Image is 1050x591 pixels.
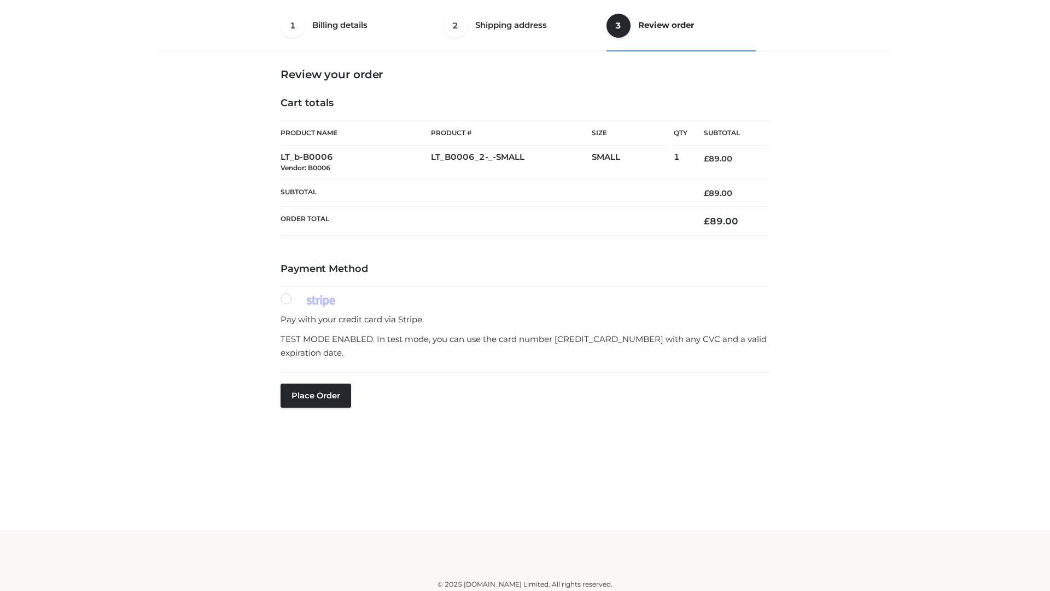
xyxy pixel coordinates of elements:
[674,120,687,146] th: Qty
[281,384,351,408] button: Place order
[674,146,687,180] td: 1
[281,97,769,109] h4: Cart totals
[431,146,592,180] td: LT_B0006_2-_-SMALL
[592,121,668,146] th: Size
[162,579,888,590] div: © 2025 [DOMAIN_NAME] Limited. All rights reserved.
[704,188,709,198] span: £
[281,312,769,327] p: Pay with your credit card via Stripe.
[281,179,687,206] th: Subtotal
[281,332,769,360] p: TEST MODE ENABLED. In test mode, you can use the card number [CREDIT_CARD_NUMBER] with any CVC an...
[687,121,769,146] th: Subtotal
[431,120,592,146] th: Product #
[704,154,709,164] span: £
[704,188,732,198] bdi: 89.00
[281,120,431,146] th: Product Name
[281,146,431,180] td: LT_b-B0006
[592,146,674,180] td: SMALL
[281,263,769,275] h4: Payment Method
[281,207,687,236] th: Order Total
[704,154,732,164] bdi: 89.00
[704,216,738,227] bdi: 89.00
[281,164,330,172] small: Vendor: B0006
[704,216,710,227] span: £
[281,68,769,81] h3: Review your order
